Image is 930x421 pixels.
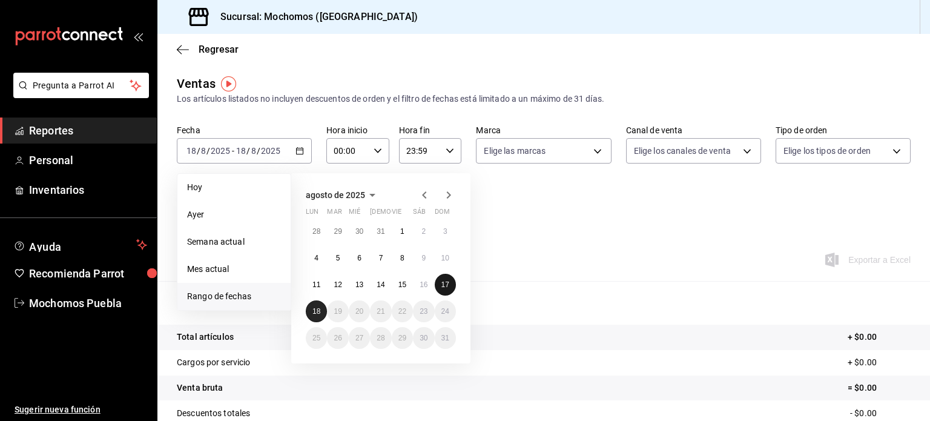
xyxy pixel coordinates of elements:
button: 28 de agosto de 2025 [370,327,391,349]
button: 29 de agosto de 2025 [392,327,413,349]
button: 31 de agosto de 2025 [435,327,456,349]
span: Reportes [29,122,147,139]
span: Ayuda [29,237,131,252]
button: 18 de agosto de 2025 [306,300,327,322]
p: Total artículos [177,331,234,343]
button: 19 de agosto de 2025 [327,300,348,322]
abbr: 18 de agosto de 2025 [312,307,320,316]
button: 3 de agosto de 2025 [435,220,456,242]
span: - [232,146,234,156]
button: 6 de agosto de 2025 [349,247,370,269]
span: agosto de 2025 [306,190,365,200]
button: 23 de agosto de 2025 [413,300,434,322]
abbr: sábado [413,208,426,220]
abbr: 22 de agosto de 2025 [398,307,406,316]
span: Ayer [187,208,281,221]
abbr: 15 de agosto de 2025 [398,280,406,289]
abbr: martes [327,208,341,220]
label: Canal de venta [626,126,761,134]
span: / [257,146,260,156]
button: 13 de agosto de 2025 [349,274,370,296]
abbr: 20 de agosto de 2025 [355,307,363,316]
a: Pregunta a Parrot AI [8,88,149,101]
span: Inventarios [29,182,147,198]
abbr: 28 de julio de 2025 [312,227,320,236]
abbr: 5 de agosto de 2025 [336,254,340,262]
img: Tooltip marker [221,76,236,91]
abbr: 21 de agosto de 2025 [377,307,384,316]
label: Tipo de orden [776,126,911,134]
span: Mochomos Puebla [29,295,147,311]
button: 30 de julio de 2025 [349,220,370,242]
abbr: 17 de agosto de 2025 [441,280,449,289]
p: Cargos por servicio [177,356,251,369]
span: Rango de fechas [187,290,281,303]
abbr: 30 de agosto de 2025 [420,334,427,342]
div: Ventas [177,75,216,93]
p: Resumen [177,296,911,310]
abbr: 4 de agosto de 2025 [314,254,318,262]
abbr: miércoles [349,208,360,220]
span: Hoy [187,181,281,194]
button: 20 de agosto de 2025 [349,300,370,322]
abbr: 29 de agosto de 2025 [398,334,406,342]
abbr: 11 de agosto de 2025 [312,280,320,289]
button: 22 de agosto de 2025 [392,300,413,322]
p: - $0.00 [850,407,911,420]
span: Pregunta a Parrot AI [33,79,130,92]
button: 5 de agosto de 2025 [327,247,348,269]
span: Elige las marcas [484,145,546,157]
abbr: 9 de agosto de 2025 [421,254,426,262]
span: Semana actual [187,236,281,248]
button: 26 de agosto de 2025 [327,327,348,349]
abbr: 7 de agosto de 2025 [379,254,383,262]
abbr: 10 de agosto de 2025 [441,254,449,262]
button: 25 de agosto de 2025 [306,327,327,349]
abbr: 2 de agosto de 2025 [421,227,426,236]
abbr: 12 de agosto de 2025 [334,280,341,289]
abbr: 27 de agosto de 2025 [355,334,363,342]
span: Personal [29,152,147,168]
label: Fecha [177,126,312,134]
span: Mes actual [187,263,281,276]
abbr: 25 de agosto de 2025 [312,334,320,342]
button: 17 de agosto de 2025 [435,274,456,296]
abbr: 23 de agosto de 2025 [420,307,427,316]
button: 2 de agosto de 2025 [413,220,434,242]
abbr: 31 de agosto de 2025 [441,334,449,342]
abbr: 19 de agosto de 2025 [334,307,341,316]
abbr: 31 de julio de 2025 [377,227,384,236]
button: 16 de agosto de 2025 [413,274,434,296]
button: 4 de agosto de 2025 [306,247,327,269]
input: -- [236,146,246,156]
p: Descuentos totales [177,407,250,420]
button: 24 de agosto de 2025 [435,300,456,322]
button: 7 de agosto de 2025 [370,247,391,269]
button: 14 de agosto de 2025 [370,274,391,296]
button: 30 de agosto de 2025 [413,327,434,349]
abbr: 6 de agosto de 2025 [357,254,361,262]
button: 29 de julio de 2025 [327,220,348,242]
button: 27 de agosto de 2025 [349,327,370,349]
button: Pregunta a Parrot AI [13,73,149,98]
abbr: lunes [306,208,318,220]
button: 11 de agosto de 2025 [306,274,327,296]
abbr: 30 de julio de 2025 [355,227,363,236]
button: 9 de agosto de 2025 [413,247,434,269]
button: 15 de agosto de 2025 [392,274,413,296]
button: agosto de 2025 [306,188,380,202]
p: Venta bruta [177,382,223,394]
abbr: 28 de agosto de 2025 [377,334,384,342]
abbr: 8 de agosto de 2025 [400,254,404,262]
abbr: domingo [435,208,450,220]
h3: Sucursal: Mochomos ([GEOGRAPHIC_DATA]) [211,10,418,24]
p: + $0.00 [848,331,911,343]
span: Elige los tipos de orden [783,145,871,157]
button: open_drawer_menu [133,31,143,41]
input: ---- [260,146,281,156]
abbr: 13 de agosto de 2025 [355,280,363,289]
abbr: 3 de agosto de 2025 [443,227,447,236]
label: Hora inicio [326,126,389,134]
span: Elige los canales de venta [634,145,731,157]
